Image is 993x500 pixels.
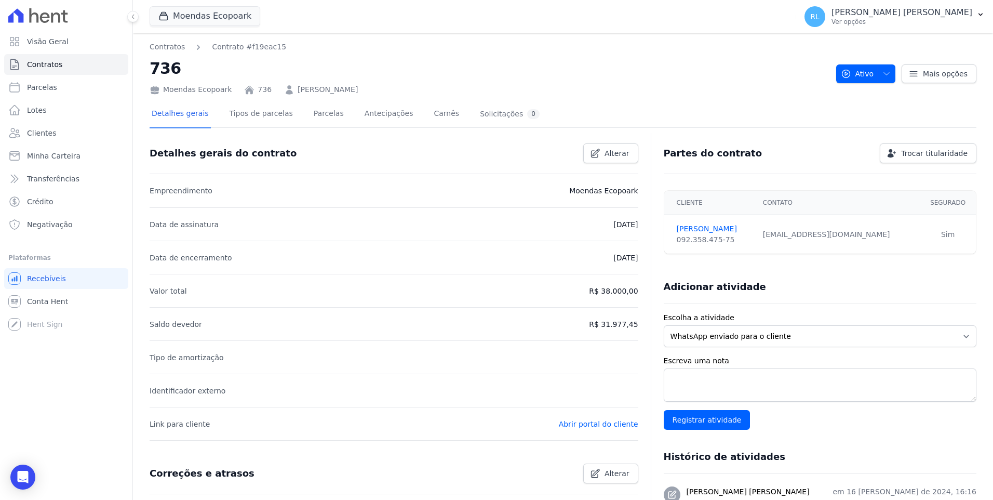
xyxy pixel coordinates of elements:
[836,64,896,83] button: Ativo
[4,77,128,98] a: Parcelas
[150,42,185,52] a: Contratos
[920,191,976,215] th: Segurado
[664,410,750,430] input: Registrar atividade
[212,42,286,52] a: Contrato #f19eac15
[4,100,128,121] a: Lotes
[613,252,638,264] p: [DATE]
[4,214,128,235] a: Negativação
[4,191,128,212] a: Crédito
[150,42,828,52] nav: Breadcrumb
[150,101,211,128] a: Detalhes gerais
[4,54,128,75] a: Contratos
[4,31,128,52] a: Visão Geral
[312,101,346,128] a: Parcelas
[150,57,828,80] h2: 736
[664,147,762,160] h3: Partes do contrato
[569,185,638,197] p: Moendas Ecopoark
[150,147,297,160] h3: Detalhes gerais do contrato
[27,59,62,70] span: Contratos
[757,191,920,215] th: Contato
[4,268,128,289] a: Recebíveis
[763,229,914,240] div: [EMAIL_ADDRESS][DOMAIN_NAME]
[258,84,272,95] a: 736
[810,13,820,20] span: RL
[677,223,750,234] a: [PERSON_NAME]
[27,128,56,138] span: Clientes
[664,312,976,323] label: Escolha a atividade
[4,168,128,189] a: Transferências
[298,84,358,95] a: [PERSON_NAME]
[605,148,629,159] span: Alterar
[27,196,53,207] span: Crédito
[589,285,638,297] p: R$ 38.000,00
[902,64,976,83] a: Mais opções
[27,151,80,161] span: Minha Carteira
[613,218,638,231] p: [DATE]
[589,318,638,331] p: R$ 31.977,45
[150,218,219,231] p: Data de assinatura
[227,101,295,128] a: Tipos de parcelas
[150,185,212,197] p: Empreendimento
[8,252,124,264] div: Plataformas
[150,351,224,364] p: Tipo de amortização
[27,273,66,284] span: Recebíveis
[4,146,128,166] a: Minha Carteira
[432,101,461,128] a: Carnês
[480,109,540,119] div: Solicitações
[150,6,260,26] button: Moendas Ecopoark
[583,464,638,483] a: Alterar
[559,420,638,428] a: Abrir portal do cliente
[687,486,810,497] h3: [PERSON_NAME] [PERSON_NAME]
[901,148,968,159] span: Trocar titularidade
[150,418,210,430] p: Link para cliente
[363,101,415,128] a: Antecipações
[583,143,638,163] a: Alterar
[664,191,757,215] th: Cliente
[664,281,766,293] h3: Adicionar atividade
[664,356,976,366] label: Escreva uma nota
[831,7,972,18] p: [PERSON_NAME] [PERSON_NAME]
[478,101,542,128] a: Solicitações0
[150,84,232,95] div: Moendas Ecopoark
[150,318,202,331] p: Saldo devedor
[796,2,993,31] button: RL [PERSON_NAME] [PERSON_NAME] Ver opções
[833,486,976,497] p: em 16 [PERSON_NAME] de 2024, 16:16
[527,109,540,119] div: 0
[150,285,187,297] p: Valor total
[880,143,976,163] a: Trocar titularidade
[27,296,68,307] span: Conta Hent
[27,36,69,47] span: Visão Geral
[27,219,73,230] span: Negativação
[4,123,128,143] a: Clientes
[605,468,629,479] span: Alterar
[150,385,225,397] p: Identificador externo
[4,291,128,312] a: Conta Hent
[920,215,976,254] td: Sim
[923,69,968,79] span: Mais opções
[831,18,972,26] p: Ver opções
[150,467,254,480] h3: Correções e atrasos
[841,64,874,83] span: Ativo
[664,451,785,463] h3: Histórico de atividades
[677,234,750,245] div: 092.358.475-75
[150,42,286,52] nav: Breadcrumb
[27,174,79,184] span: Transferências
[27,105,47,115] span: Lotes
[150,252,232,264] p: Data de encerramento
[27,82,57,93] span: Parcelas
[10,465,35,490] div: Open Intercom Messenger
